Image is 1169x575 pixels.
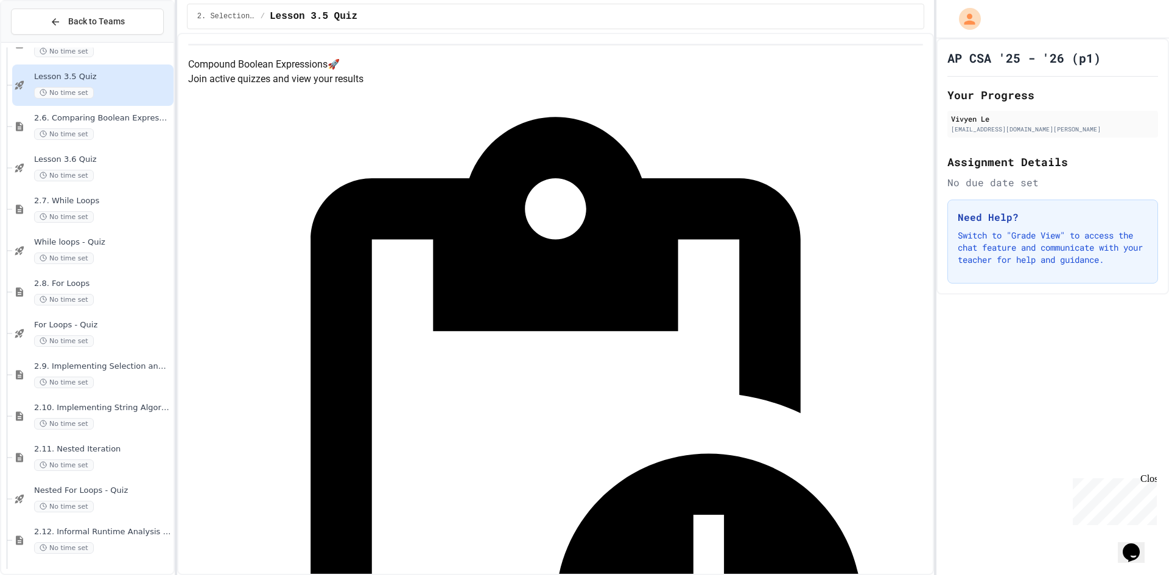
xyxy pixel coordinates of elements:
span: For Loops - Quiz [34,320,171,330]
h2: Assignment Details [947,153,1158,170]
span: No time set [34,501,94,512]
span: 2. Selection and Iteration [197,12,256,21]
span: While loops - Quiz [34,237,171,248]
span: No time set [34,377,94,388]
span: No time set [34,87,94,99]
span: Lesson 3.5 Quiz [270,9,357,24]
span: No time set [34,211,94,223]
p: Switch to "Grade View" to access the chat feature and communicate with your teacher for help and ... [958,229,1148,266]
span: 2.9. Implementing Selection and Iteration Algorithms [34,361,171,372]
span: 2.12. Informal Runtime Analysis of Loops [34,527,171,537]
span: Nested For Loops - Quiz [34,486,171,496]
span: 2.7. While Loops [34,196,171,206]
iframe: chat widget [1118,526,1157,563]
button: Back to Teams [11,9,164,35]
span: / [261,12,265,21]
span: No time set [34,459,94,471]
span: 2.6. Comparing Boolean Expressions ([PERSON_NAME] Laws) [34,113,171,124]
h1: AP CSA '25 - '26 (p1) [947,49,1101,66]
span: No time set [34,335,94,347]
span: 2.10. Implementing String Algorithms [34,403,171,413]
h2: Your Progress [947,86,1158,103]
p: Join active quizzes and view your results [188,72,923,86]
span: No time set [34,46,94,57]
h3: Need Help? [958,210,1148,225]
div: Chat with us now!Close [5,5,84,77]
span: No time set [34,542,94,554]
span: Lesson 3.5 Quiz [34,72,171,82]
div: Vivyen Le [951,113,1154,124]
span: Lesson 3.6 Quiz [34,155,171,165]
span: No time set [34,253,94,264]
h4: Compound Boolean Expressions 🚀 [188,57,923,72]
div: No due date set [947,175,1158,190]
span: 2.11. Nested Iteration [34,444,171,455]
span: No time set [34,128,94,140]
div: My Account [946,5,984,33]
span: No time set [34,294,94,305]
iframe: chat widget [1068,473,1157,525]
div: [EMAIL_ADDRESS][DOMAIN_NAME][PERSON_NAME] [951,125,1154,134]
span: 2.8. For Loops [34,279,171,289]
span: No time set [34,170,94,181]
span: Back to Teams [68,15,125,28]
span: No time set [34,418,94,430]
